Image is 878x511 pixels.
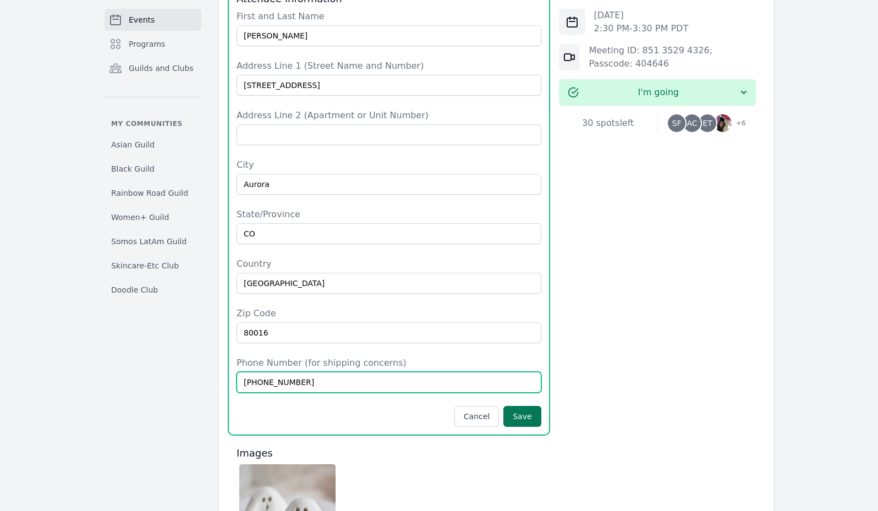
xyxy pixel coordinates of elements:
[105,232,201,251] a: Somos LatAm Guild
[237,208,541,221] label: State/Province
[105,256,201,276] a: Skincare-Etc Club
[105,183,201,203] a: Rainbow Road Guild
[237,257,541,271] label: Country
[105,57,201,79] a: Guilds and Clubs
[237,356,541,370] label: Phone Number (for shipping concerns)
[105,33,201,55] a: Programs
[111,139,155,150] span: Asian Guild
[111,212,169,223] span: Women+ Guild
[111,188,188,199] span: Rainbow Road Guild
[579,86,738,99] span: I'm going
[129,63,194,74] span: Guilds and Clubs
[111,163,155,174] span: Black Guild
[559,117,657,130] div: 30 spots left
[105,280,201,300] a: Doodle Club
[594,22,689,35] p: 2:30 PM - 3:30 PM PDT
[111,236,186,247] span: Somos LatAm Guild
[454,406,499,427] button: Cancel
[111,260,179,271] span: Skincare-Etc Club
[237,447,541,460] h3: Images
[237,10,541,23] label: First and Last Name
[687,119,697,127] span: AC
[589,45,712,69] a: Meeting ID: 851 3529 4326; Passcode: 404646
[105,135,201,155] a: Asian Guild
[105,119,201,128] p: My communities
[105,159,201,179] a: Black Guild
[129,14,155,25] span: Events
[105,207,201,227] a: Women+ Guild
[105,9,201,31] a: Events
[111,284,158,295] span: Doodle Club
[729,117,746,132] span: + 6
[703,119,712,127] span: ET
[594,9,689,22] p: [DATE]
[503,406,541,427] button: Save
[237,158,541,172] label: City
[237,307,541,320] label: Zip Code
[237,59,541,73] label: Address Line 1 (Street Name and Number)
[129,39,165,50] span: Programs
[559,79,756,106] button: I'm going
[237,109,541,122] label: Address Line 2 (Apartment or Unit Number)
[672,119,682,127] span: SF
[105,9,201,300] nav: Sidebar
